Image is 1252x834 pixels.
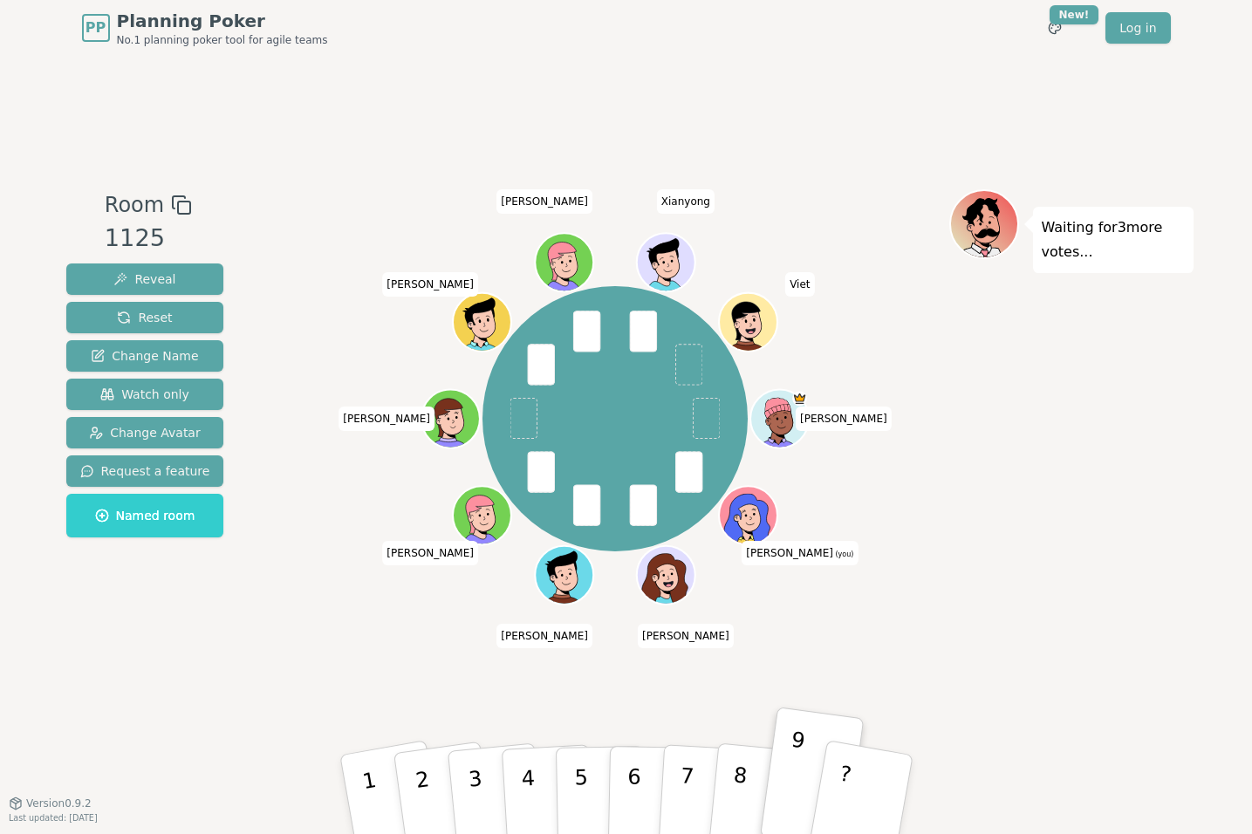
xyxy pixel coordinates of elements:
button: Change Name [66,340,224,372]
span: Click to change your name [496,624,592,648]
p: Waiting for 3 more votes... [1042,215,1185,264]
div: 1125 [105,221,192,256]
span: Named room [95,507,195,524]
span: Click to change your name [785,272,814,297]
span: PP [86,17,106,38]
span: Reveal [113,270,175,288]
span: Change Avatar [89,424,201,441]
span: Naomi is the host [792,391,807,406]
button: Watch only [66,379,224,410]
span: Click to change your name [496,189,592,214]
span: Click to change your name [382,272,478,297]
span: Room [105,189,164,221]
span: Click to change your name [382,541,478,565]
span: (you) [833,550,854,558]
span: Reset [117,309,172,326]
button: Click to change your avatar [721,488,776,543]
span: Watch only [100,386,189,403]
span: Request a feature [80,462,210,480]
div: New! [1050,5,1099,24]
p: 9 [780,728,806,823]
button: Request a feature [66,455,224,487]
span: Click to change your name [657,189,715,214]
span: Change Name [91,347,198,365]
button: Named room [66,494,224,537]
span: Click to change your name [339,407,434,431]
a: PPPlanning PokerNo.1 planning poker tool for agile teams [82,9,328,47]
button: Change Avatar [66,417,224,448]
span: No.1 planning poker tool for agile teams [117,33,328,47]
span: Version 0.9.2 [26,796,92,810]
span: Click to change your name [742,541,858,565]
span: Last updated: [DATE] [9,813,98,823]
span: Click to change your name [638,624,734,648]
button: Version0.9.2 [9,796,92,810]
a: Log in [1105,12,1170,44]
span: Planning Poker [117,9,328,33]
button: Reset [66,302,224,333]
span: Click to change your name [796,407,892,431]
button: Reveal [66,263,224,295]
button: New! [1039,12,1071,44]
